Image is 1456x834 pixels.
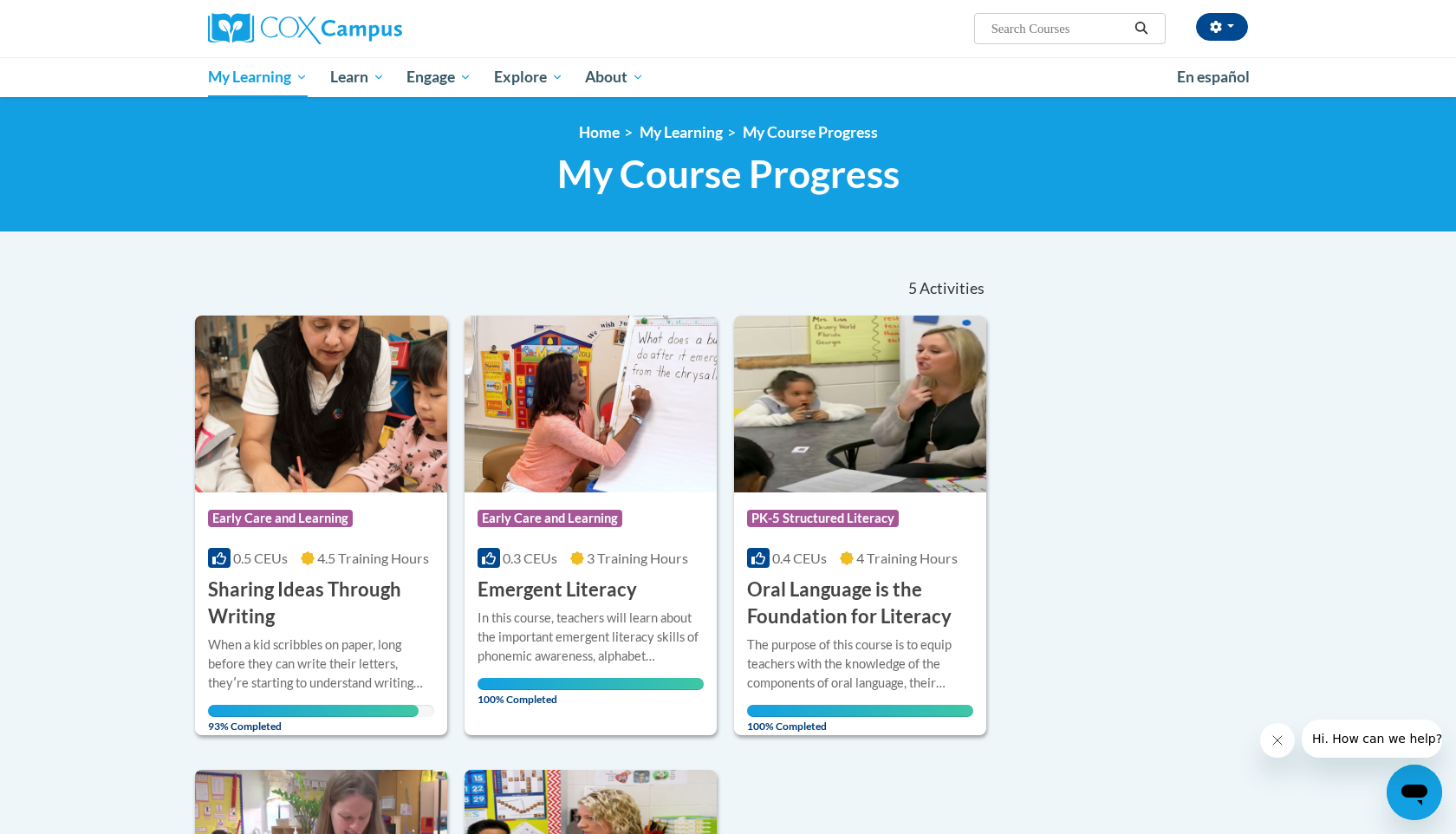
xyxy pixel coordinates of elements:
[1177,68,1250,86] span: En español
[734,316,986,492] img: Course Logo
[743,123,878,141] a: My Course Progress
[195,316,447,735] a: Course LogoEarly Care and Learning0.5 CEUs4.5 Training Hours Sharing Ideas Through WritingWhen a ...
[208,635,434,693] div: When a kid scribbles on paper, long before they can write their letters, theyʹre starting to unde...
[503,550,557,566] span: 0.3 CEUs
[208,705,419,733] span: 93% Completed
[747,577,973,630] h3: Oral Language is the Foundation for Literacy
[208,577,434,630] h3: Sharing Ideas Through Writing
[1302,720,1442,758] iframe: Message from company
[734,316,986,735] a: Course LogoPK-5 Structured Literacy0.4 CEUs4 Training Hours Oral Language is the Foundation for L...
[330,67,385,88] span: Learn
[557,151,900,197] span: My Course Progress
[406,67,471,88] span: Engage
[478,678,704,690] div: Your progress
[478,678,704,706] span: 100% Completed
[494,67,563,88] span: Explore
[908,279,917,298] span: 5
[587,550,688,566] span: 3 Training Hours
[182,57,1274,97] div: Main menu
[1387,765,1442,820] iframe: Button to launch messaging window
[640,123,723,141] a: My Learning
[317,550,429,566] span: 4.5 Training Hours
[319,57,396,97] a: Learn
[990,18,1128,39] input: Search Courses
[575,57,656,97] a: About
[465,316,717,735] a: Course LogoEarly Care and Learning0.3 CEUs3 Training Hours Emergent LiteracyIn this course, teach...
[208,510,353,527] span: Early Care and Learning
[478,609,704,666] div: In this course, teachers will learn about the important emergent literacy skills of phonemic awar...
[195,316,447,492] img: Course Logo
[478,577,637,603] h3: Emergent Literacy
[747,705,973,717] div: Your progress
[208,705,419,717] div: Your progress
[483,57,575,97] a: Explore
[395,57,483,97] a: Engage
[478,510,622,527] span: Early Care and Learning
[1128,18,1154,39] button: Search
[747,635,973,693] div: The purpose of this course is to equip teachers with the knowledge of the components of oral lang...
[208,67,308,88] span: My Learning
[856,550,958,566] span: 4 Training Hours
[1196,13,1248,41] button: Account Settings
[747,510,899,527] span: PK-5 Structured Literacy
[233,550,288,566] span: 0.5 CEUs
[920,279,985,298] span: Activities
[208,13,402,44] img: Cox Campus
[772,550,827,566] span: 0.4 CEUs
[747,705,973,733] span: 100% Completed
[465,316,717,492] img: Course Logo
[208,13,537,44] a: Cox Campus
[1260,723,1295,758] iframe: Close message
[585,67,644,88] span: About
[197,57,319,97] a: My Learning
[579,123,620,141] a: Home
[1166,59,1261,95] a: En español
